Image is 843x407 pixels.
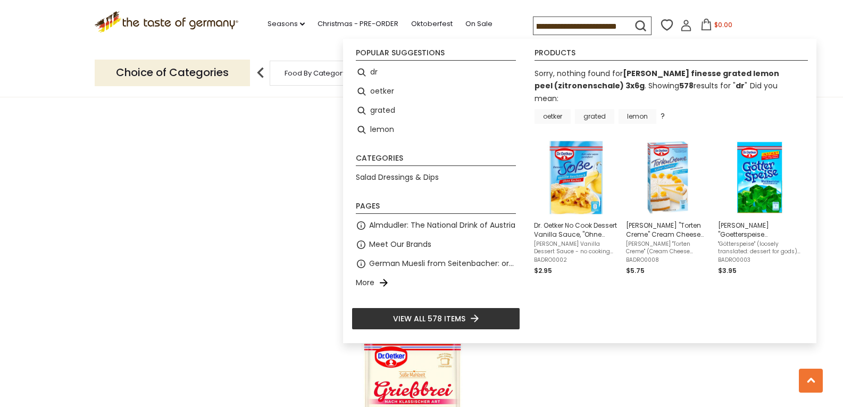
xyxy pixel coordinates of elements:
[343,39,816,343] div: Instant Search Results
[534,139,617,276] a: Dr. Oetker No Cook Dessert Vanilla Sauce, "Ohne Kochen", 1.4 oz.[PERSON_NAME] Vanilla Dessert Sau...
[352,308,520,330] li: View all 578 items
[268,18,305,30] a: Seasons
[352,254,520,273] li: German Muesli from Seitenbacher: organic and natural food at its best.
[718,256,802,264] span: BADRO0003
[679,80,694,91] b: 578
[343,103,483,244] img: Dr. Oetker Cupcake Topping, Caramel & Brownie
[352,235,520,254] li: Meet Our Brands
[535,68,779,91] span: Sorry, nothing found for .
[535,109,571,124] a: oetker
[352,168,520,187] li: Salad Dressings & Dips
[718,221,802,239] span: [PERSON_NAME] "Goetterspeise [PERSON_NAME]" Instant Jelly Dessert, 3.5 oz.
[356,154,516,166] li: Categories
[535,49,808,61] li: Products
[369,219,515,231] a: Almdudler: The National Drink of Austria
[718,139,802,276] a: [PERSON_NAME] "Goetterspeise [PERSON_NAME]" Instant Jelly Dessert, 3.5 oz."Götterspeise" (loosely...
[343,94,483,317] a: Dr. Oetker Cupcake Topping, Caramel & Brownie, 83g
[626,221,710,239] span: [PERSON_NAME] "Torten Creme" Cream Cheese Filling 5.3 oz.
[626,139,710,276] a: [PERSON_NAME] "Torten Creme" Cream Cheese Filling 5.3 oz.[PERSON_NAME] "Torten Creme" (Cream Chee...
[534,266,552,275] span: $2.95
[535,68,779,91] b: [PERSON_NAME] finesse grated lemon peel (zitronenschale) 3x6g
[534,256,617,264] span: BADRO0002
[626,240,710,255] span: [PERSON_NAME] "Torten Creme" (Cream Cheese Filling) is an essential tool to make cream-filled tor...
[714,20,732,29] span: $0.00
[736,80,745,91] a: dr
[411,18,453,30] a: Oktoberfest
[465,18,493,30] a: On Sale
[393,313,465,325] span: View all 578 items
[648,80,747,91] span: Showing results for " "
[619,109,656,124] a: lemon
[534,240,617,255] span: [PERSON_NAME] Vanilla Dessert Sauce - no cooking required - is the perfect sauce companion to som...
[530,135,622,280] li: Dr. Oetker No Cook Dessert Vanilla Sauce, "Ohne Kochen", 1.4 oz.
[714,135,806,280] li: Dr. Oetker "Goetterspeise Waldmeister" Instant Jelly Dessert, 3.5 oz.
[369,238,431,251] a: Meet Our Brands
[626,256,710,264] span: BADRO0008
[318,18,398,30] a: Christmas - PRE-ORDER
[534,221,617,239] span: Dr. Oetker No Cook Dessert Vanilla Sauce, "Ohne Kochen", 1.4 oz.
[352,63,520,82] li: dr
[352,120,520,139] li: lemon
[622,135,714,280] li: Dr. Oetker "Torten Creme" Cream Cheese Filling 5.3 oz.
[356,202,516,214] li: Pages
[352,273,520,293] li: More
[352,216,520,235] li: Almdudler: The National Drink of Austria
[575,109,614,124] a: grated
[352,82,520,101] li: oetker
[250,62,271,84] img: previous arrow
[694,19,739,35] button: $0.00
[626,266,645,275] span: $5.75
[352,101,520,120] li: grated
[285,69,346,77] a: Food By Category
[369,258,516,270] a: German Muesli from Seitenbacher: organic and natural food at its best.
[718,266,737,275] span: $3.95
[718,240,802,255] span: "Götterspeise" (loosely translated: dessert for gods) is a popular German dessert, similar to Jel...
[356,171,439,184] a: Salad Dressings & Dips
[356,49,516,61] li: Popular suggestions
[95,60,250,86] p: Choice of Categories
[535,80,778,121] div: Did you mean: ?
